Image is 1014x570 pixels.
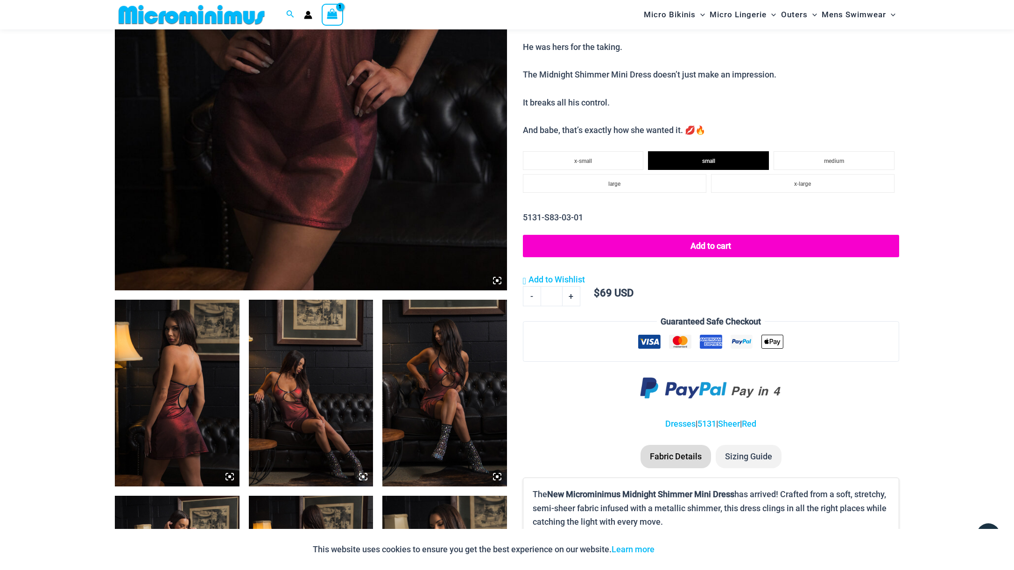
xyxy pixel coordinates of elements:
span: Menu Toggle [886,3,895,27]
li: Sizing Guide [716,445,782,468]
li: x-small [523,151,644,170]
input: Product quantity [541,286,563,306]
img: Midnight Shimmer Red 5131 Dress [249,300,373,486]
span: x-small [574,158,592,164]
a: - [523,286,541,306]
li: large [523,174,706,193]
a: OutersMenu ToggleMenu Toggle [779,3,819,27]
legend: Guaranteed Safe Checkout [657,315,765,329]
span: Micro Lingerie [710,3,767,27]
img: MM SHOP LOGO FLAT [115,4,268,25]
span: Menu Toggle [808,3,817,27]
li: Fabric Details [641,445,711,468]
span: Add to Wishlist [528,274,585,284]
a: + [563,286,580,306]
li: medium [774,151,894,170]
p: This website uses cookies to ensure you get the best experience on our website. [313,542,655,556]
img: Midnight Shimmer Red 5131 Dress [115,300,239,486]
span: small [702,158,715,164]
span: large [608,181,620,187]
a: Micro LingerieMenu ToggleMenu Toggle [707,3,778,27]
bdi: 69 USD [594,287,634,299]
button: Accept [662,538,701,561]
span: Outers [781,3,808,27]
p: The has arrived! Crafted from a soft, stretchy, semi-sheer fabric infused with a metallic shimmer... [533,487,889,529]
span: x-large [794,181,811,187]
button: Add to cart [523,235,899,257]
b: New Microminimus Midnight Shimmer Mini Dress [547,489,734,499]
span: Mens Swimwear [822,3,886,27]
span: Menu Toggle [767,3,776,27]
a: View Shopping Cart, 1 items [322,4,343,25]
li: x-large [711,174,894,193]
a: Dresses [665,419,696,429]
span: Micro Bikinis [644,3,696,27]
a: Red [742,419,756,429]
li: small [648,151,769,170]
a: 5131 [697,419,716,429]
span: medium [824,158,844,164]
a: Sheer [718,419,740,429]
nav: Site Navigation [640,1,899,28]
a: Add to Wishlist [523,273,585,287]
p: 5131-S83-03-01 [523,211,899,225]
img: Midnight Shimmer Red 5131 Dress [382,300,507,486]
span: $ [594,287,600,299]
a: Learn more [612,544,655,554]
span: Menu Toggle [696,3,705,27]
a: Search icon link [286,9,295,21]
a: Micro BikinisMenu ToggleMenu Toggle [641,3,707,27]
a: Mens SwimwearMenu ToggleMenu Toggle [819,3,898,27]
p: | | | [523,417,899,431]
a: Account icon link [304,11,312,19]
